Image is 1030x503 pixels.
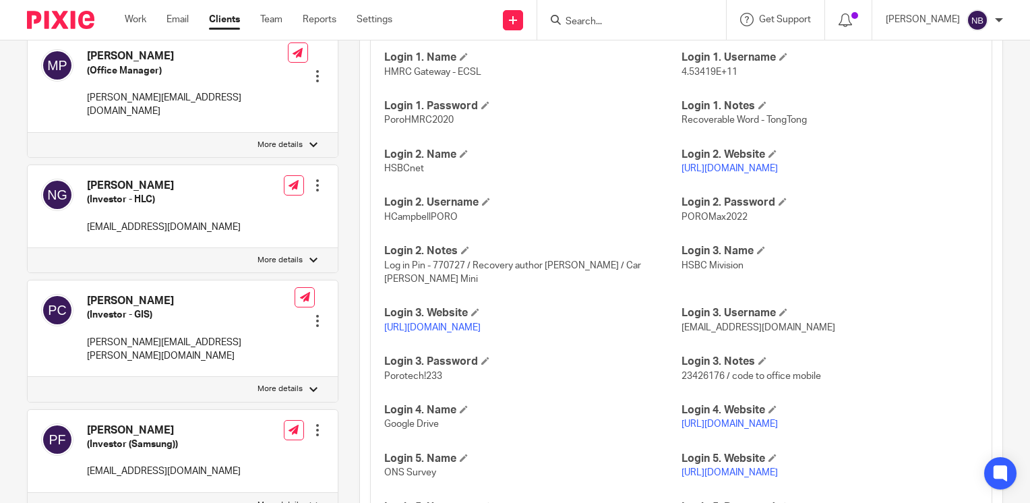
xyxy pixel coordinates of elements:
p: More details [257,140,303,150]
h4: Login 3. Password [384,355,681,369]
span: HMRC Gateway - ECSL [384,67,481,77]
span: Google Drive [384,419,439,429]
p: More details [257,255,303,266]
h5: (Investor (Samsung)) [87,438,241,451]
img: svg%3E [41,423,73,456]
p: More details [257,384,303,394]
img: svg%3E [41,179,73,211]
a: Email [166,13,189,26]
a: [URL][DOMAIN_NAME] [681,419,778,429]
h4: Login 4. Website [681,403,978,417]
h4: Login 2. Website [681,148,978,162]
h4: Login 3. Website [384,306,681,320]
h4: [PERSON_NAME] [87,49,288,63]
p: [PERSON_NAME] [886,13,960,26]
h4: Login 3. Notes [681,355,978,369]
h4: Login 3. Username [681,306,978,320]
span: POROMax2022 [681,212,748,222]
p: [PERSON_NAME][EMAIL_ADDRESS][DOMAIN_NAME] [87,91,288,119]
h4: Login 5. Website [681,452,978,466]
p: [EMAIL_ADDRESS][DOMAIN_NAME] [87,465,241,478]
a: Work [125,13,146,26]
h5: (Investor - HLC) [87,193,241,206]
h4: Login 4. Name [384,403,681,417]
img: svg%3E [41,294,73,326]
h4: Login 1. Username [681,51,978,65]
h4: [PERSON_NAME] [87,294,295,308]
img: svg%3E [967,9,988,31]
input: Search [564,16,686,28]
span: HSBCnet [384,164,424,173]
a: Clients [209,13,240,26]
span: [EMAIL_ADDRESS][DOMAIN_NAME] [681,323,835,332]
a: Reports [303,13,336,26]
span: Recoverable Word - TongTong [681,115,807,125]
span: ONS Survey [384,468,436,477]
h4: Login 2. Username [384,196,681,210]
a: [URL][DOMAIN_NAME] [384,323,481,332]
h5: (Investor - GIS) [87,308,295,322]
p: [PERSON_NAME][EMAIL_ADDRESS][PERSON_NAME][DOMAIN_NAME] [87,336,295,363]
h4: Login 2. Password [681,196,978,210]
img: Pixie [27,11,94,29]
a: [URL][DOMAIN_NAME] [681,468,778,477]
a: Team [260,13,282,26]
span: HCampbellPORO [384,212,458,222]
h5: (Office Manager) [87,64,288,78]
h4: Login 3. Name [681,244,978,258]
h4: Login 2. Name [384,148,681,162]
h4: Login 5. Name [384,452,681,466]
span: Log in Pin - 770727 / Recovery author [PERSON_NAME] / Car [PERSON_NAME] Mini [384,261,641,284]
span: PoroHMRC2020 [384,115,454,125]
span: Porotech!233 [384,372,442,381]
h4: Login 1. Name [384,51,681,65]
h4: Login 2. Notes [384,244,681,258]
h4: [PERSON_NAME] [87,179,241,193]
h4: [PERSON_NAME] [87,423,241,438]
span: Get Support [759,15,811,24]
h4: Login 1. Password [384,99,681,113]
a: [URL][DOMAIN_NAME] [681,164,778,173]
a: Settings [357,13,392,26]
h4: Login 1. Notes [681,99,978,113]
img: svg%3E [41,49,73,82]
span: 4.53419E+11 [681,67,737,77]
span: HSBC Mivision [681,261,744,270]
p: [EMAIL_ADDRESS][DOMAIN_NAME] [87,220,241,234]
span: 23426176 / code to office mobile [681,372,821,381]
